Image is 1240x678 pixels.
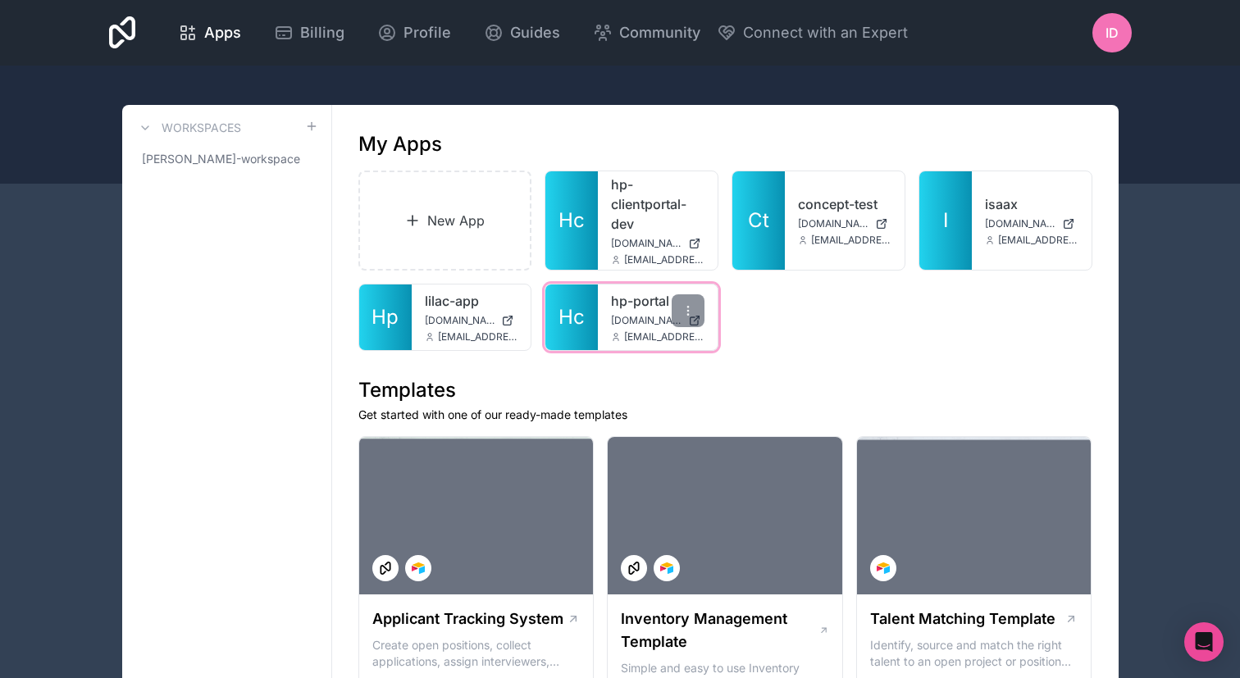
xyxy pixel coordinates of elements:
h1: Templates [358,377,1092,403]
span: [DOMAIN_NAME] [425,314,495,327]
a: [DOMAIN_NAME] [611,314,704,327]
span: [EMAIL_ADDRESS][DOMAIN_NAME] [811,234,891,247]
a: [DOMAIN_NAME] [611,237,704,250]
span: Apps [204,21,241,44]
span: [DOMAIN_NAME] [985,217,1055,230]
a: Hc [545,284,598,350]
span: Ct [748,207,769,234]
span: [PERSON_NAME]-workspace [142,151,300,167]
a: [DOMAIN_NAME] [985,217,1078,230]
img: Airtable Logo [877,562,890,575]
span: [DOMAIN_NAME] [611,237,682,250]
button: Connect with an Expert [717,21,908,44]
a: Workspaces [135,118,241,138]
span: Community [619,21,700,44]
span: ID [1106,23,1119,43]
h3: Workspaces [162,120,241,136]
p: Get started with one of our ready-made templates [358,407,1092,423]
a: isaax [985,194,1078,214]
span: [DOMAIN_NAME] [798,217,868,230]
span: [DOMAIN_NAME] [611,314,682,327]
h1: Inventory Management Template [621,607,818,653]
div: Open Intercom Messenger [1184,622,1224,662]
h1: Applicant Tracking System [372,607,563,630]
span: [EMAIL_ADDRESS][DOMAIN_NAME] [998,234,1078,247]
p: Create open positions, collect applications, assign interviewers, centralise candidate feedback a... [372,637,581,670]
a: Ct [732,171,785,270]
span: [EMAIL_ADDRESS][DOMAIN_NAME] [438,330,518,344]
span: Guides [510,21,560,44]
a: Guides [471,15,573,51]
span: [EMAIL_ADDRESS][DOMAIN_NAME] [624,253,704,266]
a: I [919,171,972,270]
a: Hc [545,171,598,270]
span: I [943,207,948,234]
span: Billing [300,21,344,44]
a: Hp [359,284,412,350]
a: hp-portal [611,291,704,311]
span: Hc [558,304,585,330]
a: Billing [261,15,358,51]
span: Hc [558,207,585,234]
a: concept-test [798,194,891,214]
h1: Talent Matching Template [870,607,1055,630]
h1: My Apps [358,131,442,157]
a: [DOMAIN_NAME] [798,217,891,230]
span: Connect with an Expert [743,21,908,44]
p: Identify, source and match the right talent to an open project or position with our Talent Matchi... [870,637,1078,670]
img: Airtable Logo [412,562,425,575]
span: [EMAIL_ADDRESS][DOMAIN_NAME] [624,330,704,344]
span: Profile [403,21,451,44]
a: [PERSON_NAME]-workspace [135,144,318,174]
a: New App [358,171,532,271]
a: Apps [165,15,254,51]
a: Profile [364,15,464,51]
a: Community [580,15,713,51]
a: [DOMAIN_NAME] [425,314,518,327]
img: Airtable Logo [660,562,673,575]
a: hp-clientportal-dev [611,175,704,234]
a: lilac-app [425,291,518,311]
span: Hp [372,304,399,330]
